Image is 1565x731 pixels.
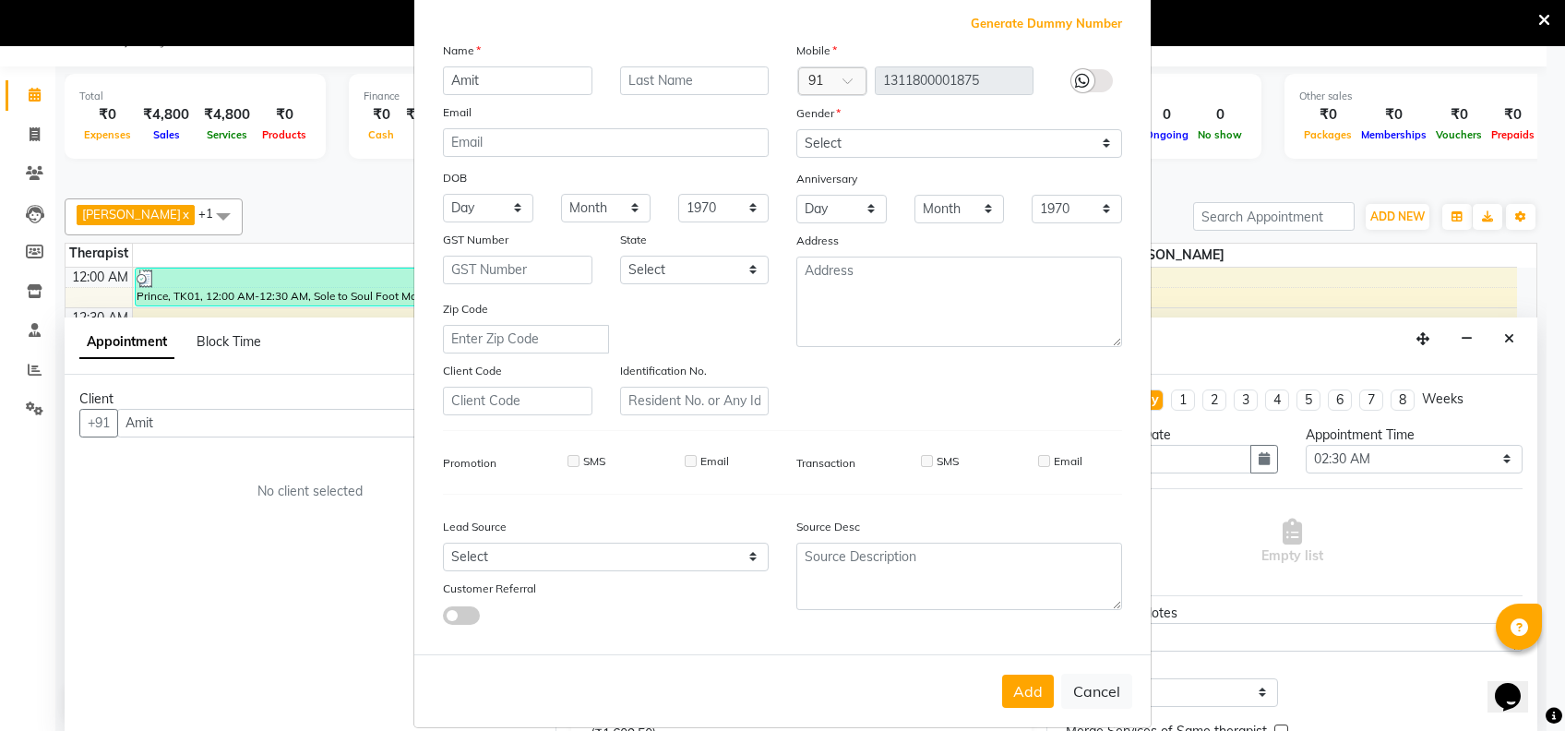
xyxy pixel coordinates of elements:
label: DOB [443,170,467,186]
label: Lead Source [443,519,507,535]
label: Zip Code [443,301,488,318]
input: Client Code [443,387,592,415]
span: Generate Dummy Number [971,15,1122,33]
label: Anniversary [796,171,857,187]
input: Enter Zip Code [443,325,609,354]
label: SMS [583,453,605,470]
input: Resident No. or Any Id [620,387,770,415]
button: Cancel [1061,674,1132,709]
button: Add [1002,675,1054,708]
input: Email [443,128,769,157]
label: Client Code [443,363,502,379]
input: First Name [443,66,592,95]
label: Email [700,453,729,470]
input: Last Name [620,66,770,95]
label: Source Desc [796,519,860,535]
label: Email [1054,453,1082,470]
label: Gender [796,105,841,122]
label: Customer Referral [443,581,536,597]
input: GST Number [443,256,592,284]
label: GST Number [443,232,508,248]
label: Identification No. [620,363,707,379]
label: State [620,232,647,248]
label: Promotion [443,455,496,472]
label: Email [443,104,472,121]
label: Mobile [796,42,837,59]
label: Transaction [796,455,855,472]
label: Name [443,42,481,59]
input: Mobile [875,66,1034,95]
label: Address [796,233,839,249]
label: SMS [937,453,959,470]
